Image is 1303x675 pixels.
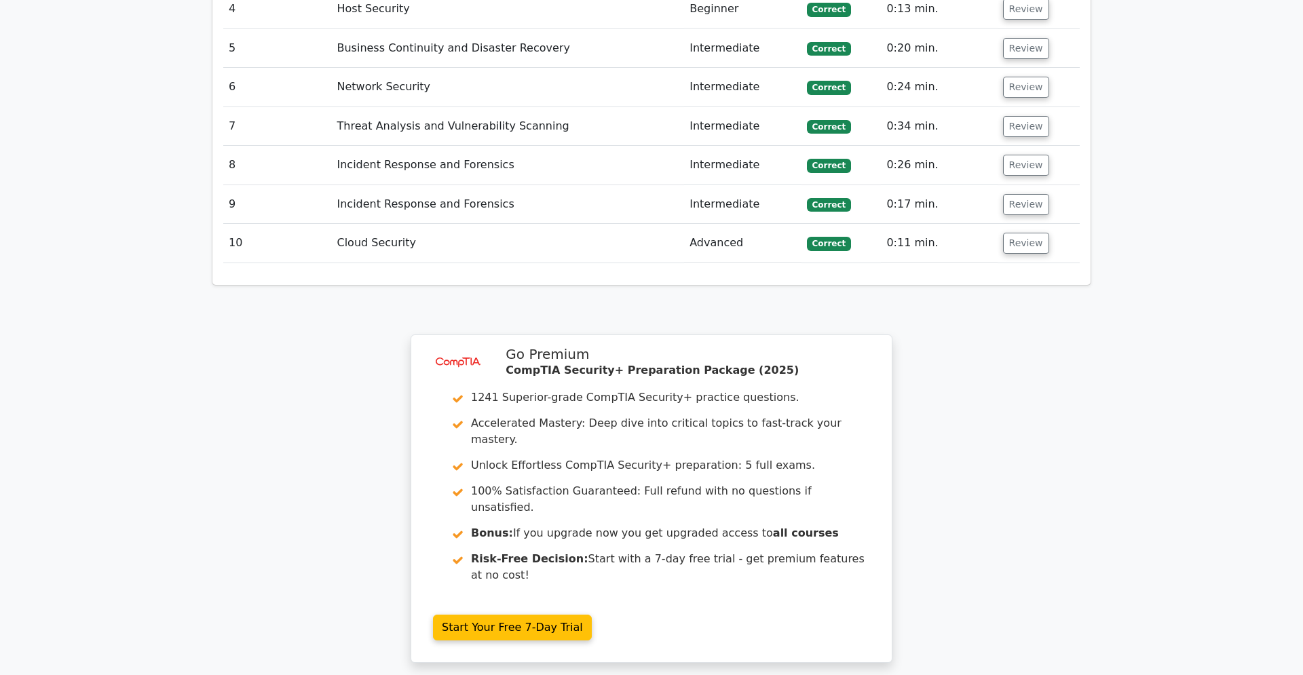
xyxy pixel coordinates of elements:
[684,107,801,146] td: Intermediate
[223,224,331,263] td: 10
[807,198,851,212] span: Correct
[331,107,684,146] td: Threat Analysis and Vulnerability Scanning
[1003,38,1049,59] button: Review
[684,29,801,68] td: Intermediate
[223,68,331,107] td: 6
[807,237,851,250] span: Correct
[331,146,684,185] td: Incident Response and Forensics
[807,3,851,16] span: Correct
[684,224,801,263] td: Advanced
[223,29,331,68] td: 5
[1003,77,1049,98] button: Review
[807,159,851,172] span: Correct
[331,29,684,68] td: Business Continuity and Disaster Recovery
[684,68,801,107] td: Intermediate
[881,224,997,263] td: 0:11 min.
[881,146,997,185] td: 0:26 min.
[223,146,331,185] td: 8
[881,29,997,68] td: 0:20 min.
[684,185,801,224] td: Intermediate
[1003,155,1049,176] button: Review
[331,68,684,107] td: Network Security
[331,224,684,263] td: Cloud Security
[684,146,801,185] td: Intermediate
[807,120,851,134] span: Correct
[1003,233,1049,254] button: Review
[223,185,331,224] td: 9
[1003,194,1049,215] button: Review
[433,615,592,640] a: Start Your Free 7-Day Trial
[223,107,331,146] td: 7
[881,107,997,146] td: 0:34 min.
[807,81,851,94] span: Correct
[1003,116,1049,137] button: Review
[881,185,997,224] td: 0:17 min.
[881,68,997,107] td: 0:24 min.
[331,185,684,224] td: Incident Response and Forensics
[807,42,851,56] span: Correct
